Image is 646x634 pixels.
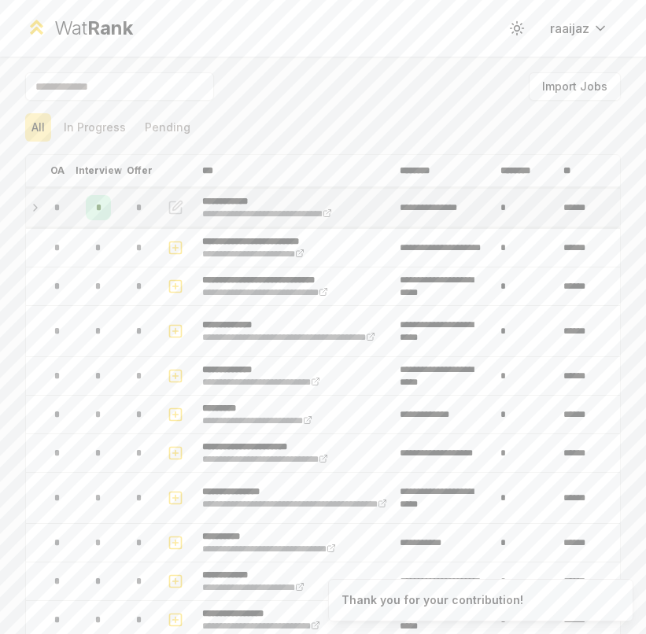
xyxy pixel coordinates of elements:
[76,164,122,177] p: Interview
[550,19,589,38] span: raaijaz
[87,17,133,39] span: Rank
[341,592,523,608] div: Thank you for your contribution!
[529,72,621,101] button: Import Jobs
[54,16,133,41] div: Wat
[57,113,132,142] button: In Progress
[50,164,65,177] p: OA
[25,113,51,142] button: All
[25,16,133,41] a: WatRank
[537,14,621,42] button: raaijaz
[127,164,153,177] p: Offer
[138,113,197,142] button: Pending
